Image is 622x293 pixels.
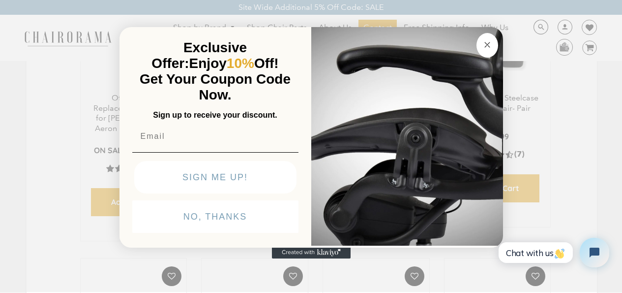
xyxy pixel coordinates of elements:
span: Enjoy Off! [189,56,279,71]
span: Get Your Coupon Code Now. [140,71,291,102]
span: Sign up to receive your discount. [153,111,277,119]
img: 92d77583-a095-41f6-84e7-858462e0427a.jpeg [311,25,503,246]
button: SIGN ME UP! [134,161,296,194]
a: Created with Klaviyo - opens in a new tab [272,247,351,259]
span: 10% [227,56,254,71]
iframe: Tidio Chat [488,229,618,276]
button: NO, THANKS [132,200,298,233]
input: Email [132,127,298,146]
button: Close dialog [476,33,498,58]
span: Exclusive Offer: [151,40,247,71]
